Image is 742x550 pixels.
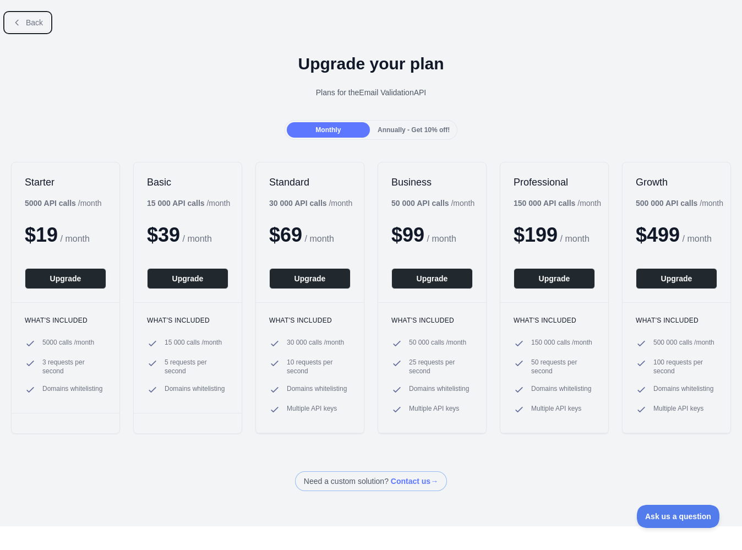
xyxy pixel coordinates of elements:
h2: Professional [514,176,595,189]
span: $ 69 [269,224,302,246]
span: $ 199 [514,224,558,246]
div: / month [514,198,601,209]
b: 50 000 API calls [391,199,449,208]
span: $ 99 [391,224,424,246]
b: 30 000 API calls [269,199,327,208]
div: / month [391,198,474,209]
h2: Business [391,176,473,189]
div: / month [636,198,723,209]
div: / month [269,198,352,209]
h2: Standard [269,176,351,189]
b: 500 000 API calls [636,199,697,208]
h2: Growth [636,176,717,189]
span: $ 499 [636,224,680,246]
b: 150 000 API calls [514,199,575,208]
iframe: Toggle Customer Support [637,505,720,528]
